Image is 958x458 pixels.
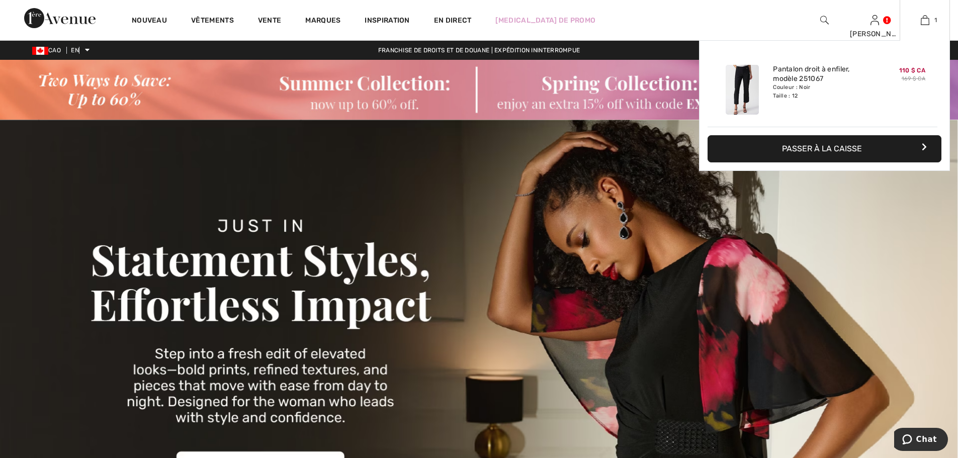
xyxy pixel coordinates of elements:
img: rechercher sur le site [820,14,829,26]
font: 110 $ CA [899,67,925,74]
a: [MEDICAL_DATA] de promo [495,15,595,26]
font: Nouveau [132,16,167,25]
font: [MEDICAL_DATA] de promo [495,16,595,25]
font: Inspiration [365,16,409,25]
font: CAO [48,47,61,54]
font: Vente [258,16,282,25]
a: 1 [900,14,949,26]
a: En direct [434,15,472,26]
img: Mon sac [921,14,929,26]
a: Se connecter [870,15,879,25]
img: Dollar canadien [32,47,48,55]
font: Franchise de droits et de douane | Expédition ininterrompue [378,47,580,54]
font: Taille : 12 [773,93,798,99]
img: 1ère Avenue [24,8,96,28]
font: En direct [434,16,472,25]
iframe: Ouvre un widget où vous pouvez discuter avec l'un de nos agents [894,428,948,453]
font: Couleur : Noir [773,84,810,90]
font: Vêtements [191,16,234,25]
font: 169 $ CA [902,75,925,82]
font: Pantalon droit à enfiler, modèle 251067 [773,65,850,83]
a: Vente [258,16,282,27]
font: Marques [305,16,340,25]
a: Marques [305,16,340,27]
font: 1 [934,17,937,24]
button: Passer à la caisse [708,135,941,162]
font: [PERSON_NAME] [850,30,909,38]
img: Pantalon droit à enfiler, modèle 251067 [726,65,759,115]
font: Passer à la caisse [782,144,862,153]
a: Nouveau [132,16,167,27]
a: Pantalon droit à enfiler, modèle 251067 [773,65,872,83]
font: EN [71,47,79,54]
img: Mes informations [870,14,879,26]
a: Vêtements [191,16,234,27]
